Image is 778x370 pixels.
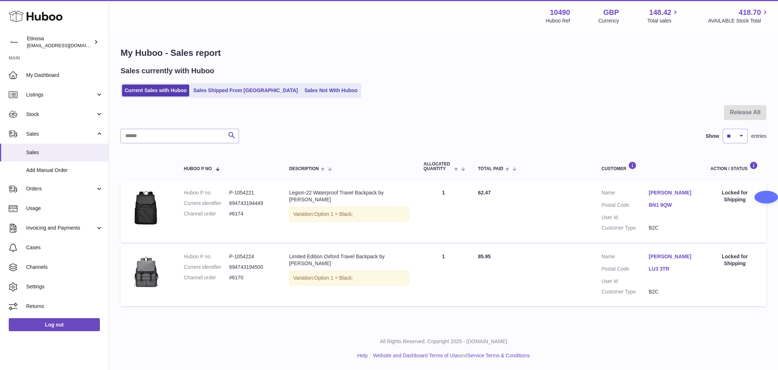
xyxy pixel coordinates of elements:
span: Listings [26,91,96,98]
span: Orders [26,185,96,192]
div: Locked for Shipping [710,189,759,203]
span: 62.47 [478,190,491,196]
span: Huboo P no [184,166,212,171]
a: Service Terms & Conditions [467,353,530,358]
label: Show [706,133,719,140]
span: Cases [26,244,103,251]
span: 418.70 [739,8,761,17]
a: Website and Dashboard Terms of Use [373,353,459,358]
dd: B2C [649,288,696,295]
a: Sales Shipped From [GEOGRAPHIC_DATA] [191,85,300,96]
div: Currency [599,17,619,24]
a: 148.42 Total sales [647,8,680,24]
span: entries [751,133,766,140]
dt: Postal Code [601,202,649,210]
span: Settings [26,283,103,290]
div: Limited Edition Oxford Travel Backpack by [PERSON_NAME] [289,253,409,267]
td: 1 [416,246,471,306]
span: [EMAIL_ADDRESS][DOMAIN_NAME] [27,42,107,48]
div: Variation: [289,271,409,285]
span: Invoicing and Payments [26,225,96,231]
span: Option 1 = Black; [314,211,353,217]
dt: Huboo P no [184,253,229,260]
span: Total paid [478,166,503,171]
a: Log out [9,318,100,331]
dd: 694743194500 [229,264,275,271]
span: Channels [26,264,103,271]
dd: #6174 [229,210,275,217]
a: LU3 3TR [649,266,696,272]
a: BN1 9QW [649,202,696,209]
dt: Name [601,253,649,262]
dd: B2C [649,225,696,231]
div: Action / Status [710,161,759,171]
div: Variation: [289,207,409,222]
dt: Postal Code [601,266,649,274]
span: Description [289,166,319,171]
a: Current Sales with Huboo [122,85,189,96]
h2: Sales currently with Huboo [121,66,214,76]
span: 85.95 [478,254,491,259]
div: Etinosa [27,35,92,49]
span: Returns [26,303,103,310]
img: v-GRAY__1857377179.webp [128,253,164,289]
strong: GBP [603,8,619,17]
dt: Customer Type [601,288,649,295]
div: Legion-22 Waterproof Travel Backpack by [PERSON_NAME] [289,189,409,203]
h1: My Huboo - Sales report [121,47,766,59]
a: Help [357,353,368,358]
td: 1 [416,182,471,242]
p: All Rights Reserved. Copyright 2025 - [DOMAIN_NAME] [115,338,772,345]
span: Total sales [647,17,680,24]
a: [PERSON_NAME] [649,189,696,196]
a: [PERSON_NAME] [649,253,696,260]
dt: Name [601,189,649,198]
img: v-Black__765727349.webp [128,189,164,226]
dt: User Id [601,278,649,285]
div: Customer [601,161,696,171]
div: Huboo Ref [546,17,570,24]
dd: 694743194449 [229,200,275,207]
span: ALLOCATED Quantity [424,162,452,171]
span: Usage [26,205,103,212]
dt: Customer Type [601,225,649,231]
span: Option 1 = Black; [314,275,353,281]
a: Sales Not With Huboo [302,85,360,96]
dt: Channel order [184,274,229,281]
dd: #6170 [229,274,275,281]
span: Stock [26,111,96,118]
dt: User Id [601,214,649,221]
dt: Current identifier [184,200,229,207]
div: Locked for Shipping [710,253,759,267]
li: and [370,352,530,359]
dt: Current identifier [184,264,229,271]
span: Sales [26,149,103,156]
dd: P-1054224 [229,253,275,260]
strong: 10490 [550,8,570,17]
span: My Dashboard [26,72,103,79]
img: Wolphuk@gmail.com [9,37,20,48]
span: Add Manual Order [26,167,103,174]
dd: P-1054221 [229,189,275,196]
span: Sales [26,131,96,137]
span: 148.42 [649,8,671,17]
a: 418.70 AVAILABLE Stock Total [708,8,769,24]
dt: Channel order [184,210,229,217]
span: AVAILABLE Stock Total [708,17,769,24]
dt: Huboo P no [184,189,229,196]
